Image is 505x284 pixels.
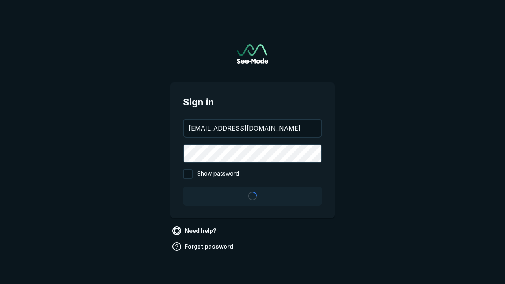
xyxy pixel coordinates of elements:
span: Show password [197,169,239,179]
a: Go to sign in [237,44,268,64]
a: Need help? [170,224,220,237]
input: your@email.com [184,120,321,137]
a: Forgot password [170,240,236,253]
span: Sign in [183,95,322,109]
img: See-Mode Logo [237,44,268,64]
